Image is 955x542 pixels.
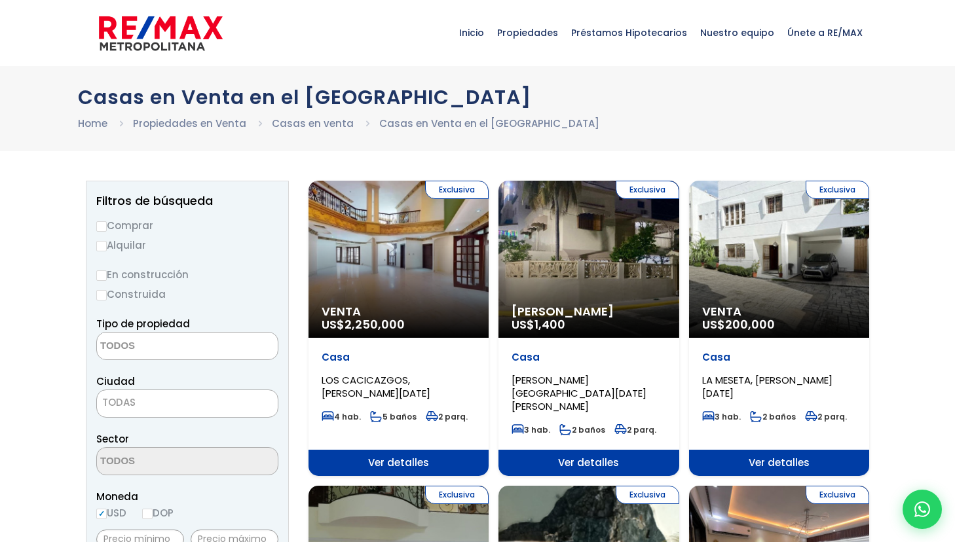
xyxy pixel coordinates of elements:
label: USD [96,505,126,521]
span: Tipo de propiedad [96,317,190,331]
label: Comprar [96,217,278,234]
span: 4 hab. [322,411,361,422]
span: Exclusiva [616,181,679,199]
span: [PERSON_NAME][GEOGRAPHIC_DATA][DATE][PERSON_NAME] [512,373,646,413]
a: Exclusiva Venta US$2,250,000 Casa LOS CACICAZGOS, [PERSON_NAME][DATE] 4 hab. 5 baños 2 parq. Ver ... [309,181,489,476]
p: Casa [512,351,665,364]
span: Sector [96,432,129,446]
span: Ciudad [96,374,135,388]
h1: Casas en Venta en el [GEOGRAPHIC_DATA] [78,86,877,109]
label: En construcción [96,266,278,283]
span: Exclusiva [806,181,869,199]
a: Casas en venta [272,117,354,130]
li: Casas en Venta en el [GEOGRAPHIC_DATA] [379,115,599,132]
span: Venta [702,305,856,318]
span: Exclusiva [425,181,489,199]
span: 2 parq. [426,411,468,422]
span: LA MESETA, [PERSON_NAME][DATE] [702,373,833,400]
span: Únete a RE/MAX [781,13,869,52]
span: 200,000 [725,316,775,333]
span: TODAS [96,389,278,418]
input: USD [96,509,107,519]
span: 2 baños [750,411,796,422]
span: Inicio [453,13,491,52]
span: Moneda [96,488,278,505]
span: Venta [322,305,476,318]
span: US$ [322,316,405,333]
span: 2 parq. [805,411,847,422]
span: Propiedades [491,13,565,52]
span: Exclusiva [616,486,679,504]
textarea: Search [97,448,224,476]
span: Ver detalles [689,450,869,476]
textarea: Search [97,333,224,361]
input: Comprar [96,221,107,232]
span: TODAS [102,395,136,409]
span: Ver detalles [498,450,679,476]
span: 2 parq. [614,424,656,435]
a: Propiedades en Venta [133,117,246,130]
input: Construida [96,290,107,300]
span: 3 hab. [512,424,550,435]
a: Exclusiva Venta US$200,000 Casa LA MESETA, [PERSON_NAME][DATE] 3 hab. 2 baños 2 parq. Ver detalles [689,181,869,476]
img: remax-metropolitana-logo [99,14,223,53]
a: Home [78,117,107,130]
input: DOP [142,509,153,519]
p: Casa [322,351,476,364]
input: En construcción [96,270,107,281]
span: [PERSON_NAME] [512,305,665,318]
span: Nuestro equipo [694,13,781,52]
span: Exclusiva [425,486,489,504]
span: 1,400 [534,316,565,333]
span: 5 baños [370,411,417,422]
span: 3 hab. [702,411,741,422]
label: DOP [142,505,174,521]
a: Exclusiva [PERSON_NAME] US$1,400 Casa [PERSON_NAME][GEOGRAPHIC_DATA][DATE][PERSON_NAME] 3 hab. 2 ... [498,181,679,476]
h2: Filtros de búsqueda [96,194,278,208]
span: 2 baños [559,424,605,435]
span: US$ [512,316,565,333]
span: TODAS [97,393,278,412]
span: US$ [702,316,775,333]
label: Construida [96,286,278,302]
span: Exclusiva [806,486,869,504]
input: Alquilar [96,241,107,251]
span: LOS CACICAZGOS, [PERSON_NAME][DATE] [322,373,430,400]
p: Casa [702,351,856,364]
span: 2,250,000 [345,316,405,333]
span: Ver detalles [309,450,489,476]
label: Alquilar [96,237,278,253]
span: Préstamos Hipotecarios [565,13,694,52]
